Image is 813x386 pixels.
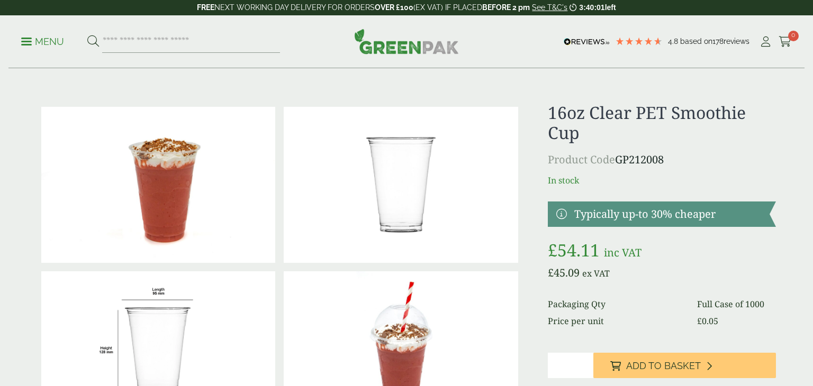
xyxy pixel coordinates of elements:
[582,268,610,279] span: ex VAT
[759,36,772,47] i: My Account
[548,152,615,167] span: Product Code
[788,31,799,41] span: 0
[548,298,685,310] dt: Packaging Qty
[532,3,567,12] a: See T&C's
[197,3,214,12] strong: FREE
[482,3,530,12] strong: BEFORE 2 pm
[779,34,792,50] a: 0
[697,298,776,310] dd: Full Case of 1000
[548,238,600,261] bdi: 54.11
[579,3,604,12] span: 3:40:01
[41,107,275,263] img: 16oz PET Smoothie Cup With Strawberry Milkshake And Cream
[548,238,557,261] span: £
[605,3,616,12] span: left
[21,35,64,46] a: Menu
[564,38,610,45] img: REVIEWS.io
[593,353,776,378] button: Add to Basket
[548,265,554,280] span: £
[712,37,724,45] span: 178
[604,245,642,260] span: inc VAT
[548,103,776,143] h1: 16oz Clear PET Smoothie Cup
[779,36,792,47] i: Cart
[724,37,749,45] span: reviews
[626,360,701,372] span: Add to Basket
[548,152,776,168] p: GP212008
[354,29,459,54] img: GreenPak Supplies
[375,3,413,12] strong: OVER £100
[548,315,685,327] dt: Price per unit
[548,174,776,187] p: In stock
[548,265,580,280] bdi: 45.09
[697,315,702,327] span: £
[680,37,712,45] span: Based on
[284,107,518,263] img: 16oz Clear PET Smoothie Cup 0
[668,37,680,45] span: 4.8
[615,36,663,46] div: 4.78 Stars
[21,35,64,48] p: Menu
[697,315,718,327] bdi: 0.05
